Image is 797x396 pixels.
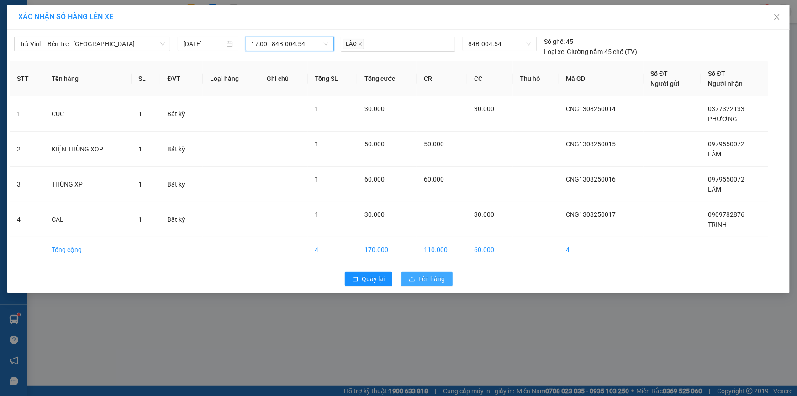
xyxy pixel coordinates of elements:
div: LÂM [59,28,152,39]
span: close [773,13,781,21]
th: Tổng SL [308,61,358,96]
div: 45 [544,37,573,47]
th: Tổng cước [357,61,417,96]
td: CỤC [44,96,131,132]
span: Số ĐT [708,70,726,77]
td: 170.000 [357,237,417,262]
span: CR : [7,59,21,68]
span: TRINH [708,221,727,228]
td: 110.000 [417,237,467,262]
span: 50.000 [424,140,444,148]
span: 1 [315,176,319,183]
button: rollbackQuay lại [345,272,392,286]
span: 1 [139,145,143,153]
span: 1 [315,105,319,112]
td: THÙNG XP [44,167,131,202]
span: 60.000 [364,176,385,183]
th: CR [417,61,467,96]
div: 0979550072 [59,39,152,52]
th: Mã GD [559,61,644,96]
span: 0909782876 [708,211,745,218]
span: close [358,42,363,46]
span: 1 [139,216,143,223]
span: 50.000 [364,140,385,148]
span: Số ĐT [651,70,668,77]
span: Người gửi [651,80,680,87]
span: 1 [315,211,319,218]
div: [GEOGRAPHIC_DATA] [59,8,152,28]
button: Close [764,5,790,30]
span: upload [409,276,415,283]
td: 4 [10,202,44,237]
td: KIỆN THÙNG XOP [44,132,131,167]
th: SL [132,61,160,96]
span: CNG1308250015 [566,140,616,148]
span: 1 [315,140,319,148]
span: 17:00 - 84B-004.54 [251,37,328,51]
span: Số ghế: [544,37,565,47]
td: Tổng cộng [44,237,131,262]
span: 60.000 [424,176,444,183]
span: rollback [352,276,359,283]
span: CNG1308250014 [566,105,616,112]
span: XÁC NHẬN SỐ HÀNG LÊN XE [18,12,113,21]
td: 1 [10,96,44,132]
th: Tên hàng [44,61,131,96]
td: 2 [10,132,44,167]
span: 1 [139,110,143,118]
button: uploadLên hàng [401,272,453,286]
span: PHƯƠNG [708,115,738,123]
td: Bất kỳ [160,202,203,237]
span: 30.000 [364,105,385,112]
span: Người nhận [708,80,743,87]
span: 0979550072 [708,176,745,183]
div: Giường nằm 45 chỗ (TV) [544,47,637,57]
th: CC [467,61,513,96]
span: LÀO [343,39,364,49]
span: 0979550072 [708,140,745,148]
div: Cầu Ngang [8,8,53,30]
span: LÂM [708,186,722,193]
td: 60.000 [467,237,513,262]
td: Bất kỳ [160,96,203,132]
th: ĐVT [160,61,203,96]
span: Nhận: [59,8,81,17]
input: 13/08/2025 [183,39,225,49]
td: CAL [44,202,131,237]
span: 84B-004.54 [468,37,531,51]
span: 30.000 [475,211,495,218]
span: LÂM [708,150,722,158]
th: Thu hộ [513,61,559,96]
div: 50.000 [7,58,54,69]
th: STT [10,61,44,96]
td: Bất kỳ [160,167,203,202]
td: 4 [308,237,358,262]
th: Ghi chú [259,61,307,96]
span: CNG1308250016 [566,176,616,183]
span: CNG1308250017 [566,211,616,218]
td: 4 [559,237,644,262]
span: 0377322133 [708,105,745,112]
span: Lên hàng [419,274,445,284]
span: 1 [139,181,143,188]
td: Bất kỳ [160,132,203,167]
span: 30.000 [475,105,495,112]
td: 3 [10,167,44,202]
span: Gửi: [8,9,22,18]
span: Loại xe: [544,47,565,57]
th: Loại hàng [203,61,260,96]
span: Quay lại [362,274,385,284]
span: Trà Vinh - Bến Tre - Sài Gòn [20,37,165,51]
span: 30.000 [364,211,385,218]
